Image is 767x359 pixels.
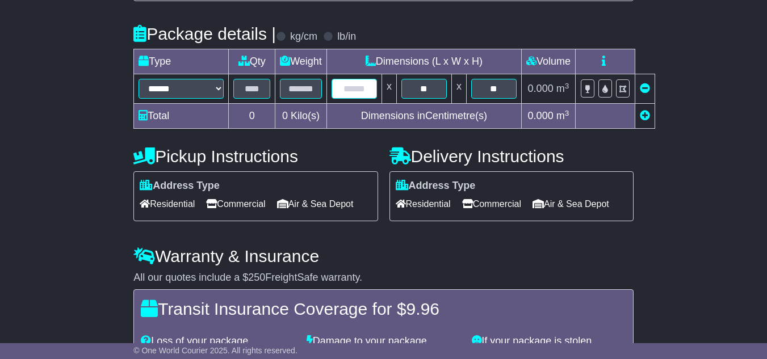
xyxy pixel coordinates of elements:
div: All our quotes include a $ FreightSafe warranty. [133,272,634,284]
label: Address Type [396,180,476,192]
span: Residential [396,195,451,213]
td: Qty [229,49,275,74]
td: Type [134,49,229,74]
sup: 3 [565,82,569,90]
div: If your package is stolen [466,335,632,348]
td: Kilo(s) [275,104,327,129]
td: x [451,74,466,104]
td: Volume [521,49,575,74]
span: 0 [282,110,288,121]
label: Address Type [140,180,220,192]
span: 250 [248,272,265,283]
td: Weight [275,49,327,74]
span: 9.96 [406,299,439,318]
td: 0 [229,104,275,129]
div: Loss of your package [135,335,301,348]
span: Residential [140,195,195,213]
span: 0.000 [528,83,554,94]
span: m [556,83,569,94]
h4: Pickup Instructions [133,147,378,166]
label: lb/in [337,31,356,43]
span: m [556,110,569,121]
label: kg/cm [290,31,317,43]
span: © One World Courier 2025. All rights reserved. [133,346,297,355]
h4: Warranty & Insurance [133,247,634,265]
span: Commercial [206,195,265,213]
span: Air & Sea Depot [277,195,354,213]
h4: Transit Insurance Coverage for $ [141,299,626,318]
h4: Delivery Instructions [389,147,634,166]
td: Total [134,104,229,129]
td: Dimensions in Centimetre(s) [326,104,521,129]
h4: Package details | [133,24,276,43]
span: Commercial [462,195,521,213]
span: 0.000 [528,110,554,121]
span: Air & Sea Depot [533,195,609,213]
td: Dimensions (L x W x H) [326,49,521,74]
sup: 3 [565,109,569,117]
a: Remove this item [640,83,650,94]
a: Add new item [640,110,650,121]
td: x [382,74,396,104]
div: Damage to your package [301,335,467,348]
